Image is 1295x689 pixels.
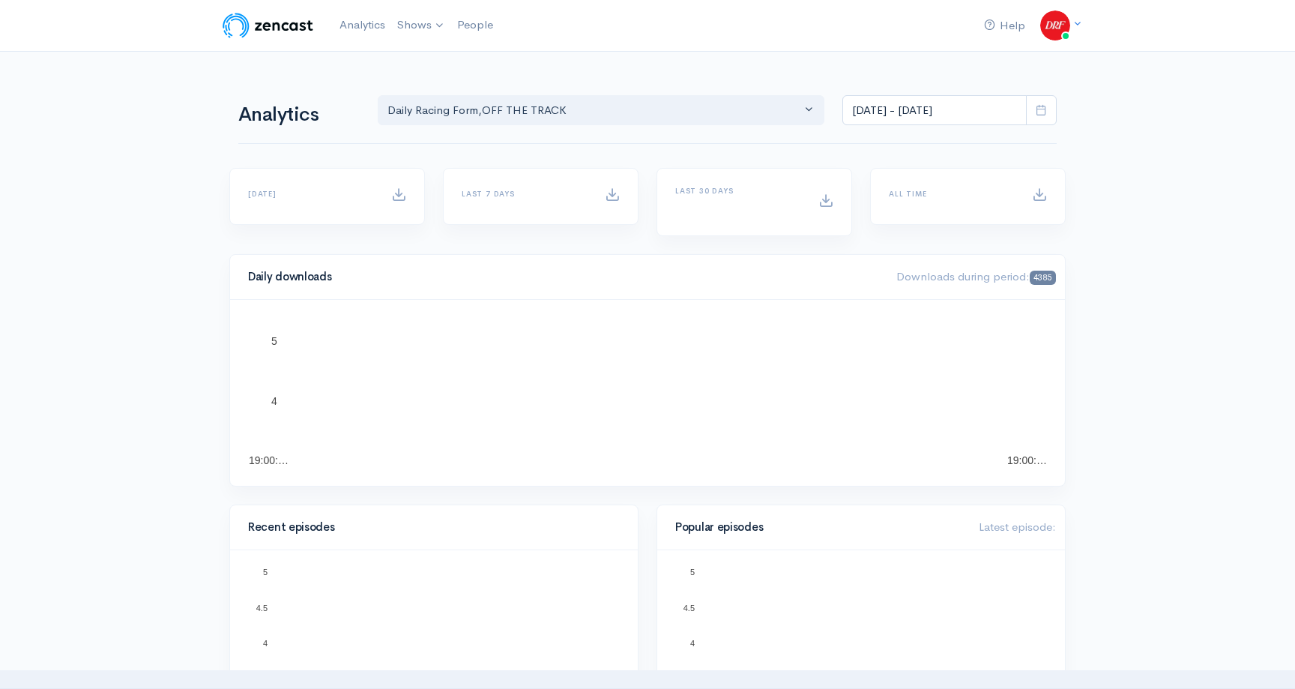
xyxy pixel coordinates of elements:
span: 4385 [1030,271,1056,285]
a: Shows [391,9,451,42]
h4: Popular episodes [675,521,961,534]
h6: [DATE] [248,190,373,198]
h6: Last 7 days [462,190,587,198]
span: Downloads during period: [896,269,1056,283]
h4: Daily downloads [248,271,878,283]
text: 19:00:… [249,454,289,466]
text: 4.5 [256,603,268,612]
text: 5 [690,568,695,577]
span: Latest episode: [979,520,1056,534]
h6: Last 30 days [675,187,800,195]
svg: A chart. [248,318,1047,468]
text: 4 [263,639,268,648]
img: ZenCast Logo [220,10,316,40]
text: 4 [690,639,695,648]
a: Help [978,10,1031,42]
input: analytics date range selector [842,95,1027,126]
div: Daily Racing Form , OFF THE TRACK [387,102,801,119]
h1: Analytics [238,104,360,126]
h4: Recent episodes [248,521,611,534]
img: ... [1040,10,1070,40]
button: Daily Racing Form, OFF THE TRACK [378,95,824,126]
text: 4.5 [683,603,695,612]
text: 5 [271,335,277,347]
a: People [451,9,499,41]
text: 5 [263,568,268,577]
text: 19:00:… [1007,454,1047,466]
h6: All time [889,190,1014,198]
a: Analytics [333,9,391,41]
text: 4 [271,395,277,407]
